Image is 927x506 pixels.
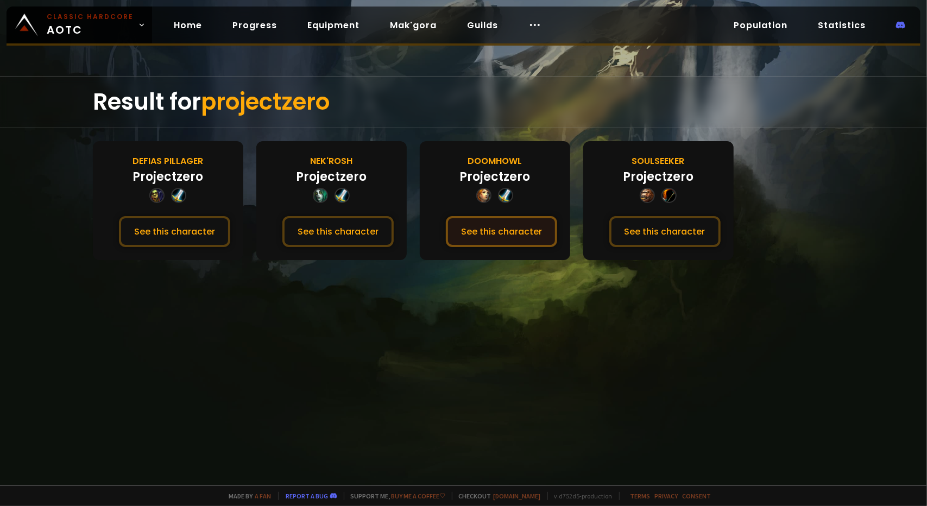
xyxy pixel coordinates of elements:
[119,216,230,247] button: See this character
[446,216,557,247] button: See this character
[725,14,796,36] a: Population
[7,7,152,43] a: Classic HardcoreAOTC
[47,12,134,22] small: Classic Hardcore
[452,492,541,500] span: Checkout
[809,14,874,36] a: Statistics
[299,14,368,36] a: Equipment
[494,492,541,500] a: [DOMAIN_NAME]
[133,154,203,168] div: Defias Pillager
[392,492,445,500] a: Buy me a coffee
[683,492,711,500] a: Consent
[296,168,367,186] div: Projectzero
[609,216,721,247] button: See this character
[255,492,272,500] a: a fan
[458,14,507,36] a: Guilds
[133,168,203,186] div: Projectzero
[224,14,286,36] a: Progress
[165,14,211,36] a: Home
[47,12,134,38] span: AOTC
[223,492,272,500] span: Made by
[655,492,678,500] a: Privacy
[632,154,685,168] div: Soulseeker
[93,77,835,128] div: Result for
[547,492,613,500] span: v. d752d5 - production
[201,86,330,118] span: projectzero
[459,168,530,186] div: Projectzero
[310,154,352,168] div: Nek'Rosh
[630,492,651,500] a: Terms
[623,168,693,186] div: Projectzero
[381,14,445,36] a: Mak'gora
[286,492,329,500] a: Report a bug
[344,492,445,500] span: Support me,
[468,154,522,168] div: Doomhowl
[282,216,394,247] button: See this character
